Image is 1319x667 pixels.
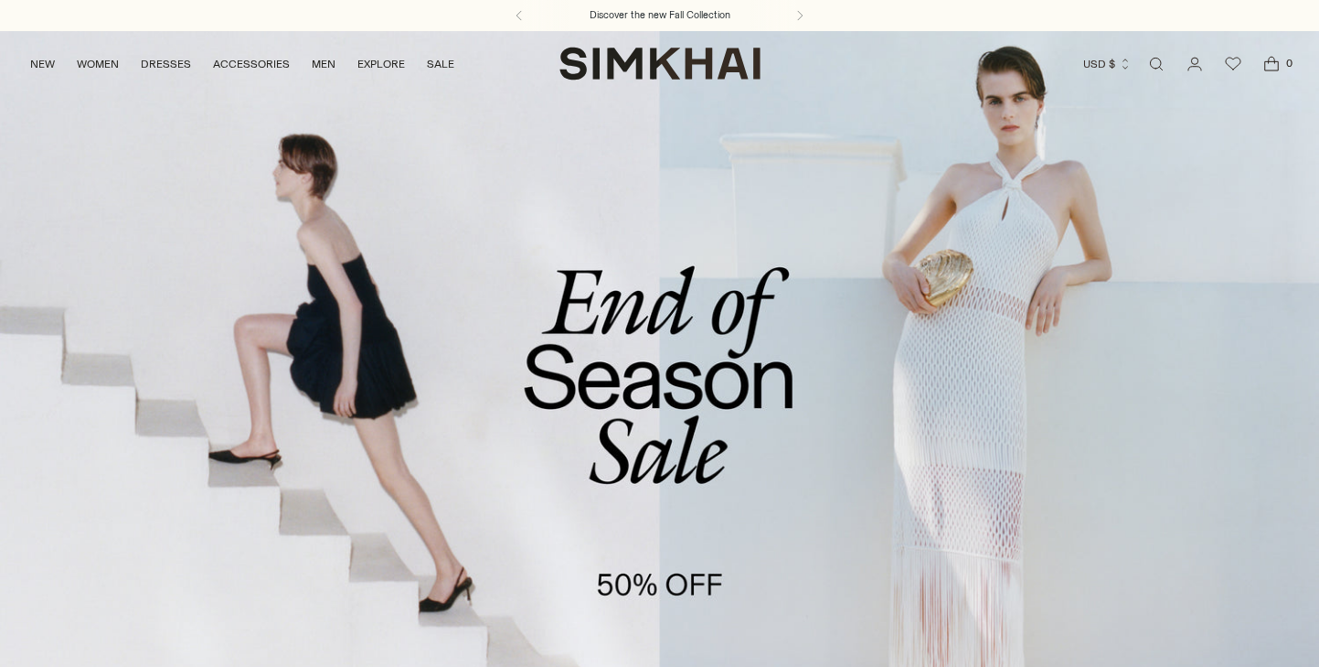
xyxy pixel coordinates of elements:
a: Discover the new Fall Collection [590,8,730,23]
a: MEN [312,44,335,84]
a: DRESSES [141,44,191,84]
button: USD $ [1083,44,1132,84]
a: ACCESSORIES [213,44,290,84]
a: Open cart modal [1253,46,1290,82]
a: SALE [427,44,454,84]
a: WOMEN [77,44,119,84]
a: Wishlist [1215,46,1251,82]
a: Open search modal [1138,46,1175,82]
a: EXPLORE [357,44,405,84]
a: Go to the account page [1176,46,1213,82]
a: SIMKHAI [559,46,761,81]
a: NEW [30,44,55,84]
span: 0 [1281,55,1297,71]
